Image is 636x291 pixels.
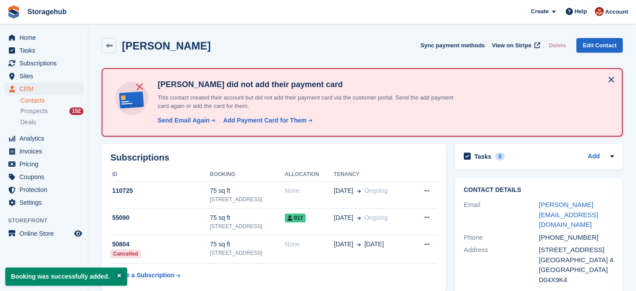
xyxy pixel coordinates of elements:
a: menu [4,31,83,44]
a: menu [4,57,83,69]
div: 75 sq ft [210,240,285,249]
h4: [PERSON_NAME] did not add their payment card [154,80,463,90]
div: [PHONE_NUMBER] [539,233,614,243]
button: Sync payment methods [420,38,485,53]
div: 75 sq ft [210,186,285,195]
div: 110725 [110,186,210,195]
div: Phone [464,233,539,243]
img: stora-icon-8386f47178a22dfd0bd8f6a31ec36ba5ce8667c1dd55bd0f319d3a0aa187defe.svg [7,5,20,19]
span: Help [575,7,587,16]
div: 75 sq ft [210,213,285,222]
a: menu [4,196,83,209]
p: This contact created their account but did not add their payment card via the customer portal. Se... [154,93,463,111]
span: Ongoing [364,214,388,221]
th: Allocation [285,168,334,182]
span: Account [605,8,628,16]
a: View on Stripe [488,38,542,53]
div: 50804 [110,240,210,249]
p: Booking was successfully added. [5,268,127,286]
span: Prospects [20,107,48,115]
a: Contacts [20,96,83,105]
div: Cancelled [110,249,141,258]
button: Delete [545,38,569,53]
a: menu [4,227,83,240]
a: menu [4,83,83,95]
a: Storagehub [24,4,70,19]
span: CRM [19,83,72,95]
div: [STREET_ADDRESS] [539,245,614,255]
a: Prospects 152 [20,107,83,116]
div: Email [464,200,539,230]
span: Analytics [19,132,72,145]
div: None [285,186,334,195]
h2: [PERSON_NAME] [122,40,211,52]
div: [GEOGRAPHIC_DATA] [539,265,614,275]
div: D04X9K4 [539,275,614,285]
span: Storefront [8,216,88,225]
a: menu [4,44,83,57]
a: menu [4,158,83,170]
a: Preview store [73,228,83,239]
a: Edit Contact [576,38,623,53]
th: ID [110,168,210,182]
a: menu [4,145,83,157]
div: 55090 [110,213,210,222]
span: [DATE] [334,240,353,249]
span: Settings [19,196,72,209]
h2: Subscriptions [110,153,437,163]
a: Add [588,152,600,162]
img: Nick [595,7,604,16]
span: Sites [19,70,72,82]
span: Ongoing [364,187,388,194]
span: Subscriptions [19,57,72,69]
a: Deals [20,118,83,127]
a: Add Payment Card for Them [220,116,313,125]
a: menu [4,184,83,196]
h2: Tasks [474,153,492,161]
div: [STREET_ADDRESS] [210,222,285,230]
span: Deals [20,118,36,126]
span: Protection [19,184,72,196]
div: 152 [69,107,83,115]
div: [GEOGRAPHIC_DATA] 4 [539,255,614,265]
div: [STREET_ADDRESS] [210,195,285,203]
span: [DATE] [364,240,384,249]
h2: Contact Details [464,187,614,194]
span: Home [19,31,72,44]
span: [DATE] [334,213,353,222]
span: View on Stripe [492,41,531,50]
span: Pricing [19,158,72,170]
div: Add Payment Card for Them [223,116,307,125]
img: no-card-linked-e7822e413c904bf8b177c4d89f31251c4716f9871600ec3ca5bfc59e148c83f4.svg [113,80,151,117]
a: menu [4,70,83,82]
div: Send Email Again [158,116,210,125]
span: Tasks [19,44,72,57]
span: [DATE] [334,186,353,195]
div: None [285,240,334,249]
span: Online Store [19,227,72,240]
span: Coupons [19,171,72,183]
span: 017 [285,214,306,222]
a: Create a Subscription [110,267,180,283]
span: Invoices [19,145,72,157]
div: Address [464,245,539,285]
div: [STREET_ADDRESS] [210,249,285,257]
div: Create a Subscription [110,271,174,280]
div: 0 [495,153,505,161]
th: Tenancy [334,168,411,182]
th: Booking [210,168,285,182]
a: [PERSON_NAME][EMAIL_ADDRESS][DOMAIN_NAME] [539,201,598,228]
span: Create [531,7,549,16]
a: menu [4,171,83,183]
a: menu [4,132,83,145]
